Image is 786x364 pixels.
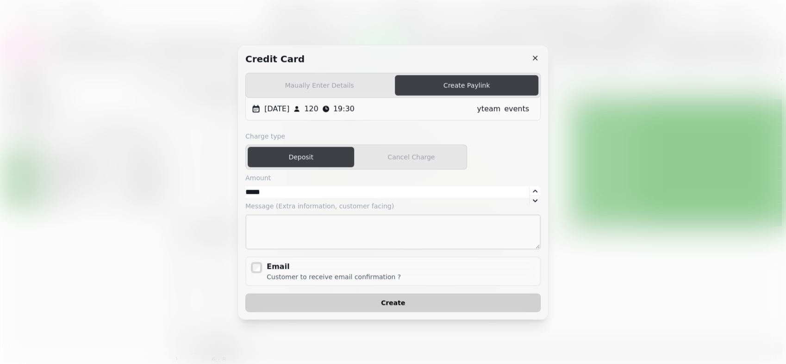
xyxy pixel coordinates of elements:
[395,75,538,95] label: Create Paylink
[245,173,541,182] label: Amount
[245,201,541,210] label: Message (Extra information, customer facing)
[267,261,401,272] div: Email
[245,131,467,141] label: Charge type
[248,75,391,95] label: Maually Enter Details
[358,147,464,167] label: Cancel Charge
[267,272,401,281] div: Customer to receive email confirmation ?
[248,147,354,167] label: Deposit
[253,299,533,306] span: Create
[245,293,541,312] button: Create
[245,52,305,65] h2: Credit Card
